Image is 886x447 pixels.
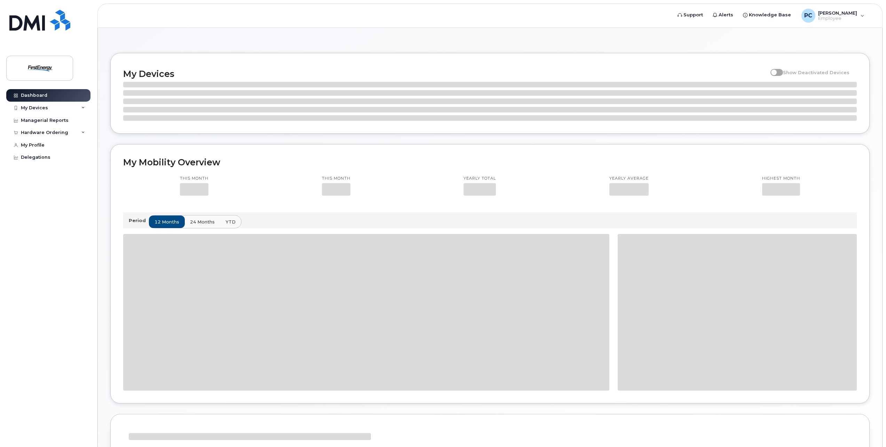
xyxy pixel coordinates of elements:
[770,66,776,71] input: Show Deactivated Devices
[180,176,208,181] p: This month
[123,69,767,79] h2: My Devices
[129,217,149,224] p: Period
[464,176,496,181] p: Yearly total
[762,176,800,181] p: Highest month
[123,157,857,167] h2: My Mobility Overview
[322,176,350,181] p: This month
[783,70,849,75] span: Show Deactivated Devices
[226,219,236,225] span: YTD
[609,176,649,181] p: Yearly average
[190,219,215,225] span: 24 months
